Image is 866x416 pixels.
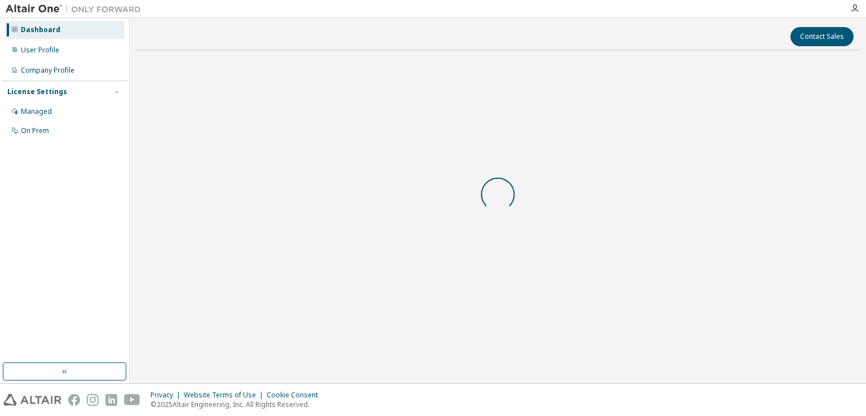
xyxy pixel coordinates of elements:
[21,46,59,55] div: User Profile
[68,394,80,406] img: facebook.svg
[790,27,854,46] button: Contact Sales
[21,107,52,116] div: Managed
[3,394,61,406] img: altair_logo.svg
[105,394,117,406] img: linkedin.svg
[267,391,325,400] div: Cookie Consent
[87,394,99,406] img: instagram.svg
[151,391,184,400] div: Privacy
[151,400,325,409] p: © 2025 Altair Engineering, Inc. All Rights Reserved.
[7,87,67,96] div: License Settings
[124,394,140,406] img: youtube.svg
[21,126,49,135] div: On Prem
[21,25,60,34] div: Dashboard
[184,391,267,400] div: Website Terms of Use
[21,66,74,75] div: Company Profile
[6,3,147,15] img: Altair One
